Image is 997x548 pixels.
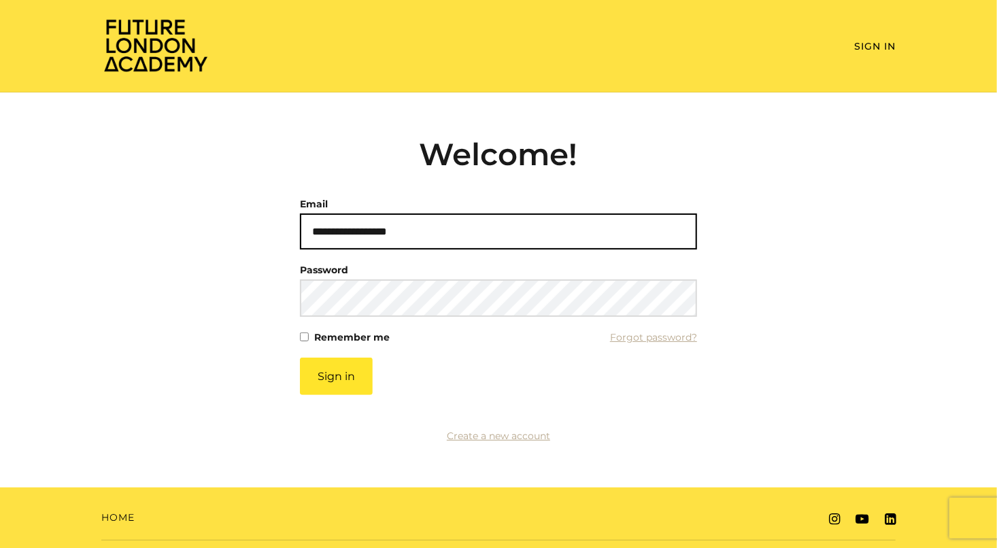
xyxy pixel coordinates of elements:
[300,358,373,395] button: Sign in
[854,40,896,52] a: Sign In
[101,511,135,525] a: Home
[610,328,697,347] a: Forgot password?
[300,260,348,279] label: Password
[447,430,550,442] a: Create a new account
[300,194,328,213] label: Email
[314,328,390,347] label: Remember me
[101,18,210,73] img: Home Page
[300,136,697,173] h2: Welcome!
